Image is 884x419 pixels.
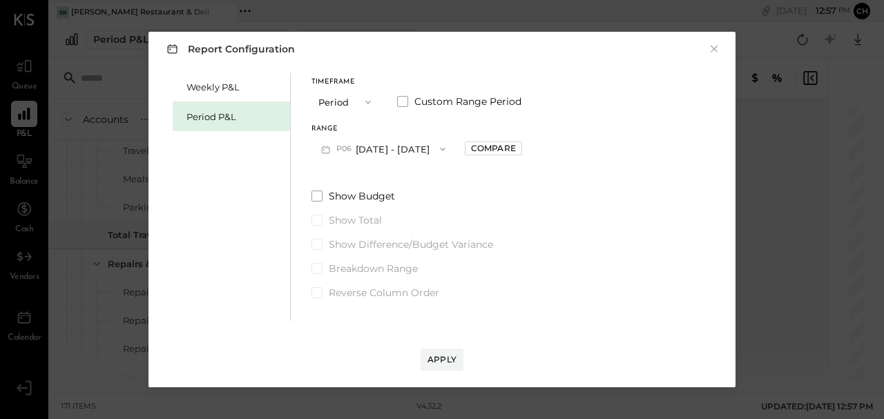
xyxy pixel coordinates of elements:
button: P06[DATE] - [DATE] [311,136,455,162]
div: Compare [471,142,516,154]
h3: Report Configuration [164,40,295,57]
span: Show Budget [329,189,395,203]
div: Weekly P&L [186,81,283,94]
div: Timeframe [311,79,381,86]
span: Reverse Column Order [329,286,439,300]
button: Compare [465,142,522,155]
span: P06 [336,144,356,155]
span: Breakdown Range [329,262,418,275]
div: Apply [427,353,457,365]
span: Show Difference/Budget Variance [329,237,493,251]
span: Custom Range Period [414,95,521,108]
span: Show Total [329,213,382,227]
button: × [708,42,720,56]
div: Range [311,126,455,133]
div: Period P&L [186,110,283,124]
button: Apply [421,349,463,371]
button: Period [311,89,381,115]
